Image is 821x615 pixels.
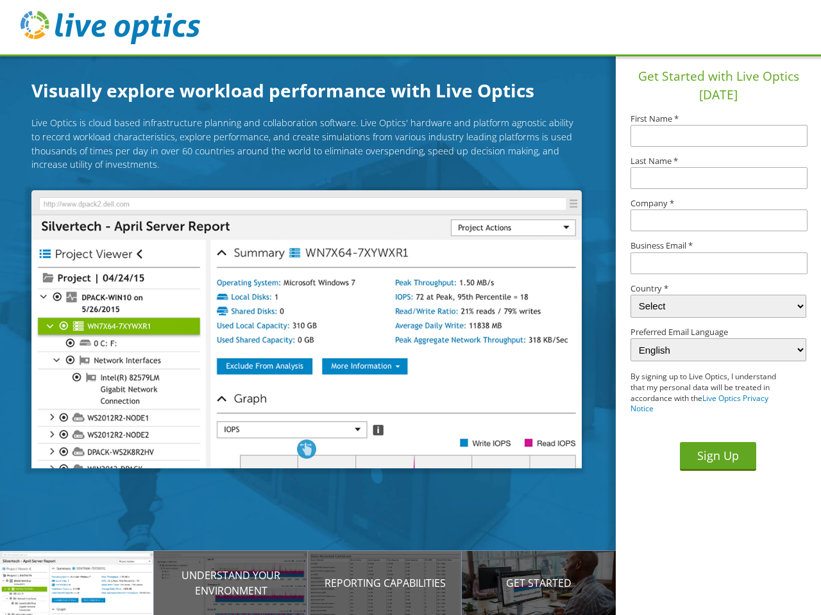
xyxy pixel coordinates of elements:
p: Understand your environment [154,568,308,598]
img: Introducing Live Optics [31,190,581,468]
label: Country * [631,284,806,293]
img: live_optics_svg.svg [21,11,200,44]
a: Live Optics Privacy Notice [631,393,768,414]
p: Reporting Capabilities [308,575,462,591]
label: First Name * [631,115,806,123]
button: Sign Up [680,442,756,471]
label: Last Name * [631,157,806,165]
h1: Visually explore workload performance with Live Optics [31,77,596,104]
label: Preferred Email Language [631,328,806,336]
p: Live Optics is cloud based infrastructure planning and collaboration software. Live Optics' hardw... [31,116,581,171]
h1: Get Started with Live Optics [DATE] [621,67,816,104]
label: Company * [631,199,806,208]
p: By signing up to Live Optics, I understand that my personal data will be treated in accordance wi... [631,372,788,414]
label: Business Email * [631,242,806,250]
p: Get Started [462,575,616,591]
